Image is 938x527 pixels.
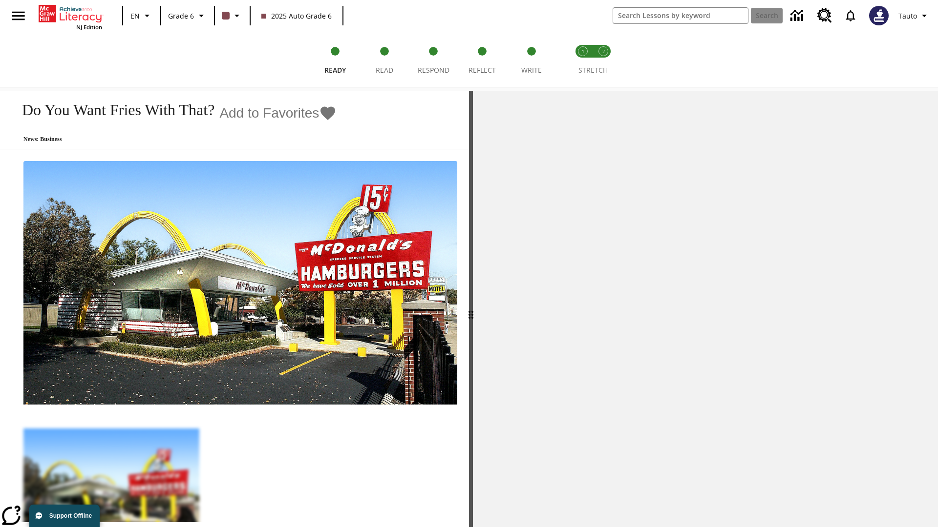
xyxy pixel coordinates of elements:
[23,161,457,405] img: One of the first McDonald's stores, with the iconic red sign and golden arches.
[219,105,319,121] span: Add to Favorites
[602,48,605,55] text: 2
[218,7,247,24] button: Class color is dark brown. Change class color
[569,33,597,87] button: Stretch Read step 1 of 2
[356,33,412,87] button: Read step 2 of 5
[12,136,337,143] p: News: Business
[895,7,934,24] button: Profile/Settings
[863,3,895,28] button: Select a new avatar
[12,101,214,119] h1: Do You Want Fries With That?
[130,11,140,21] span: EN
[521,65,542,75] span: Write
[49,512,92,519] span: Support Offline
[307,33,363,87] button: Ready step 1 of 5
[405,33,462,87] button: Respond step 3 of 5
[76,23,102,31] span: NJ Edition
[469,91,473,527] div: Press Enter or Spacebar and then press right and left arrow keys to move the slider
[785,2,811,29] a: Data Center
[613,8,748,23] input: search field
[811,2,838,29] a: Resource Center, Will open in new tab
[219,104,337,122] button: Add to Favorites - Do You Want Fries With That?
[469,65,496,75] span: Reflect
[376,65,393,75] span: Read
[503,33,560,87] button: Write step 5 of 5
[898,11,917,21] span: Tauto
[454,33,511,87] button: Reflect step 4 of 5
[261,11,332,21] span: 2025 Auto Grade 6
[418,65,449,75] span: Respond
[168,11,194,21] span: Grade 6
[39,3,102,31] div: Home
[164,7,211,24] button: Grade: Grade 6, Select a grade
[838,3,863,28] a: Notifications
[869,6,889,25] img: Avatar
[578,65,608,75] span: STRETCH
[582,48,584,55] text: 1
[4,1,33,30] button: Open side menu
[126,7,157,24] button: Language: EN, Select a language
[473,91,938,527] div: activity
[324,65,346,75] span: Ready
[589,33,618,87] button: Stretch Respond step 2 of 2
[29,505,100,527] button: Support Offline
